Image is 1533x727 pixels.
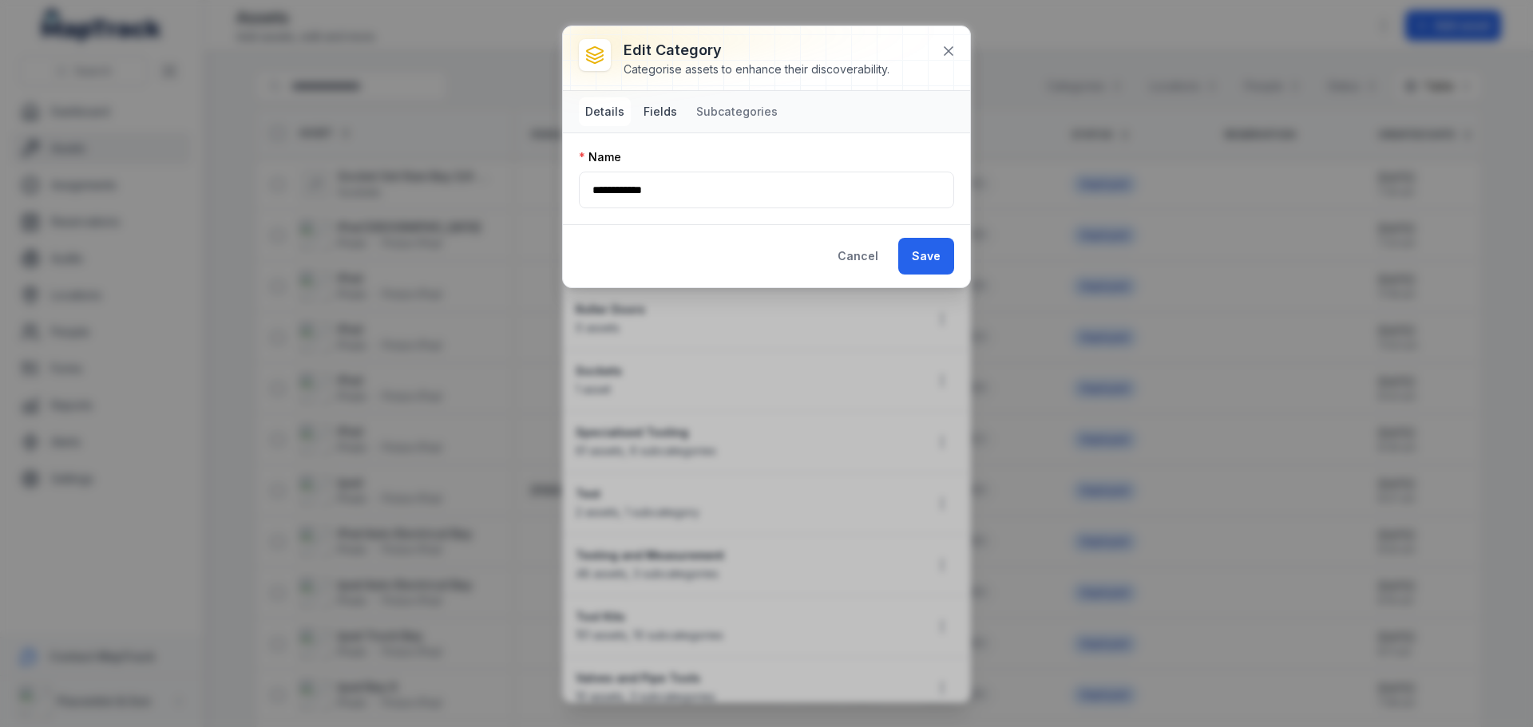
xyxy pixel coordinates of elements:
[898,238,954,275] button: Save
[624,39,889,61] h3: Edit category
[824,238,892,275] button: Cancel
[624,61,889,77] div: Categorise assets to enhance their discoverability.
[579,97,631,126] button: Details
[690,97,784,126] button: Subcategories
[579,149,621,165] label: Name
[637,97,683,126] button: Fields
